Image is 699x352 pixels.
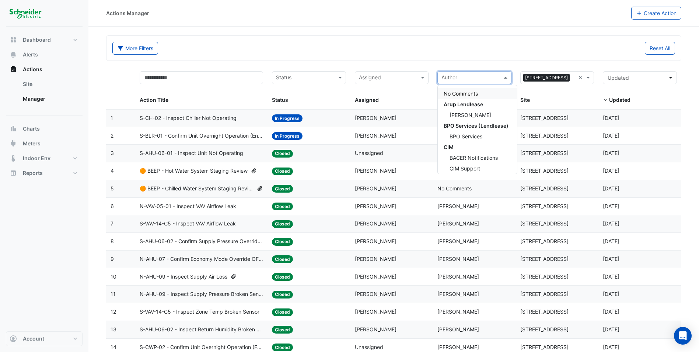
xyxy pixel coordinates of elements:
[10,155,17,162] app-icon: Indoor Env
[111,238,114,244] span: 8
[355,344,383,350] span: Unassigned
[603,150,619,156] span: 2025-07-25T13:33:46.173
[437,185,472,191] span: No Comments
[603,326,619,332] span: 2025-05-06T10:54:49.220
[6,47,83,62] button: Alerts
[272,132,303,140] span: In Progress
[272,273,293,281] span: Closed
[520,168,569,174] span: [STREET_ADDRESS]
[603,115,619,121] span: 2025-09-02T14:56:59.115
[140,255,263,263] span: N-AHU-07 - Confirm Economy Mode Override OFF (Energy Waste)
[437,273,479,280] span: [PERSON_NAME]
[520,185,569,191] span: [STREET_ADDRESS]
[6,136,83,151] button: Meters
[603,168,619,174] span: 2025-07-15T10:21:33.564
[272,344,293,351] span: Closed
[444,90,478,97] span: No Comments
[6,62,83,77] button: Actions
[6,32,83,47] button: Dashboard
[111,185,114,191] span: 5
[140,273,227,281] span: N-AHU-09 - Inspect Supply Air Loss
[437,256,479,262] span: [PERSON_NAME]
[520,115,569,121] span: [STREET_ADDRESS]
[437,344,479,350] span: [PERSON_NAME]
[6,151,83,166] button: Indoor Env
[10,51,17,58] app-icon: Alerts
[355,308,396,315] span: [PERSON_NAME]
[140,167,248,175] span: 🟠 BEEP - Hot Water System Staging Review
[578,73,584,82] span: Clear
[609,97,630,103] span: Updated
[355,168,396,174] span: [PERSON_NAME]
[520,256,569,262] span: [STREET_ADDRESS]
[112,42,158,55] button: More Filters
[608,75,629,81] span: Updated
[23,36,51,44] span: Dashboard
[111,256,114,262] span: 9
[450,155,498,161] span: BACER Notifications
[272,150,293,158] span: Closed
[6,77,83,109] div: Actions
[603,256,619,262] span: 2025-06-04T11:20:13.120
[140,237,263,246] span: S-AHU-06-02 - Confirm Supply Pressure Override (Energy Waste)
[10,66,17,73] app-icon: Actions
[355,203,396,209] span: [PERSON_NAME]
[23,51,38,58] span: Alerts
[603,220,619,227] span: 2025-06-25T11:48:34.066
[520,132,569,139] span: [STREET_ADDRESS]
[355,291,396,297] span: [PERSON_NAME]
[355,273,396,280] span: [PERSON_NAME]
[140,114,237,122] span: S-CH-02 - Inspect Chiller Not Operating
[523,74,570,82] span: [STREET_ADDRESS]
[272,291,293,298] span: Closed
[603,291,619,297] span: 2025-06-03T07:37:26.998
[17,92,83,106] a: Manager
[355,256,396,262] span: [PERSON_NAME]
[355,150,383,156] span: Unassigned
[23,66,42,73] span: Actions
[111,132,113,139] span: 2
[520,97,530,103] span: Site
[603,344,619,350] span: 2025-04-29T11:36:36.041
[111,220,113,227] span: 7
[450,112,491,118] span: [PERSON_NAME]
[645,42,675,55] button: Reset All
[603,203,619,209] span: 2025-06-25T11:48:56.858
[17,77,83,92] a: Site
[437,220,479,227] span: [PERSON_NAME]
[6,331,83,346] button: Account
[140,184,254,193] span: 🟠 BEEP - Chilled Water System Staging Review
[355,97,379,103] span: Assigned
[111,168,114,174] span: 4
[631,7,682,20] button: Create Action
[674,327,692,345] div: Open Intercom Messenger
[111,273,116,280] span: 10
[520,291,569,297] span: [STREET_ADDRESS]
[140,97,168,103] span: Action Title
[520,238,569,244] span: [STREET_ADDRESS]
[355,132,396,139] span: [PERSON_NAME]
[272,220,293,228] span: Closed
[272,185,293,193] span: Closed
[437,291,479,297] span: [PERSON_NAME]
[9,6,42,21] img: Company Logo
[23,169,43,177] span: Reports
[355,220,396,227] span: [PERSON_NAME]
[10,125,17,132] app-icon: Charts
[10,169,17,177] app-icon: Reports
[520,326,569,332] span: [STREET_ADDRESS]
[444,144,454,150] span: CIM
[140,343,263,352] span: S-CWP-02 - Confirm Unit Overnight Operation (Energy Waste)
[437,85,517,174] ng-dropdown-panel: Options list
[520,220,569,227] span: [STREET_ADDRESS]
[603,185,619,191] span: 2025-07-15T10:21:02.704
[355,238,396,244] span: [PERSON_NAME]
[272,255,293,263] span: Closed
[603,273,619,280] span: 2025-06-03T07:38:33.218
[140,308,259,316] span: S-VAV-14-C5 - Inspect Zone Temp Broken Sensor
[450,133,482,139] span: BPO Services
[23,140,41,147] span: Meters
[111,291,116,297] span: 11
[603,71,677,84] button: Updated
[111,344,116,350] span: 14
